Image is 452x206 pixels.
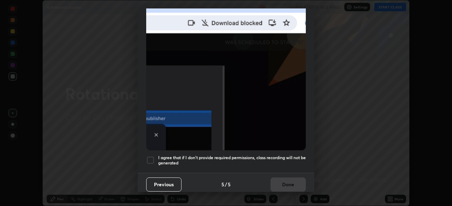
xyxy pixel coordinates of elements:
[225,181,227,188] h4: /
[158,155,306,166] h5: I agree that if I don't provide required permissions, class recording will not be generated
[221,181,224,188] h4: 5
[146,177,182,192] button: Previous
[228,181,231,188] h4: 5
